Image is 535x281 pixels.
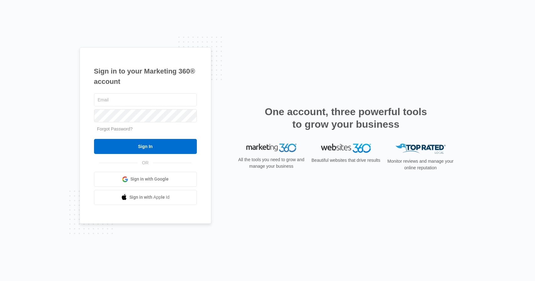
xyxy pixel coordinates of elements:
span: OR [138,160,153,166]
a: Sign in with Apple Id [94,190,197,205]
h1: Sign in to your Marketing 360® account [94,66,197,87]
a: Sign in with Google [94,172,197,187]
input: Email [94,93,197,106]
p: Monitor reviews and manage your online reputation [386,158,456,171]
img: Top Rated Local [396,144,446,154]
p: Beautiful websites that drive results [311,157,381,164]
input: Sign In [94,139,197,154]
p: All the tools you need to grow and manage your business [236,156,307,170]
h2: One account, three powerful tools to grow your business [263,105,429,130]
img: Websites 360 [321,144,371,153]
span: Sign in with Apple Id [129,194,170,201]
img: Marketing 360 [246,144,296,152]
a: Forgot Password? [97,126,133,131]
span: Sign in with Google [130,176,169,182]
